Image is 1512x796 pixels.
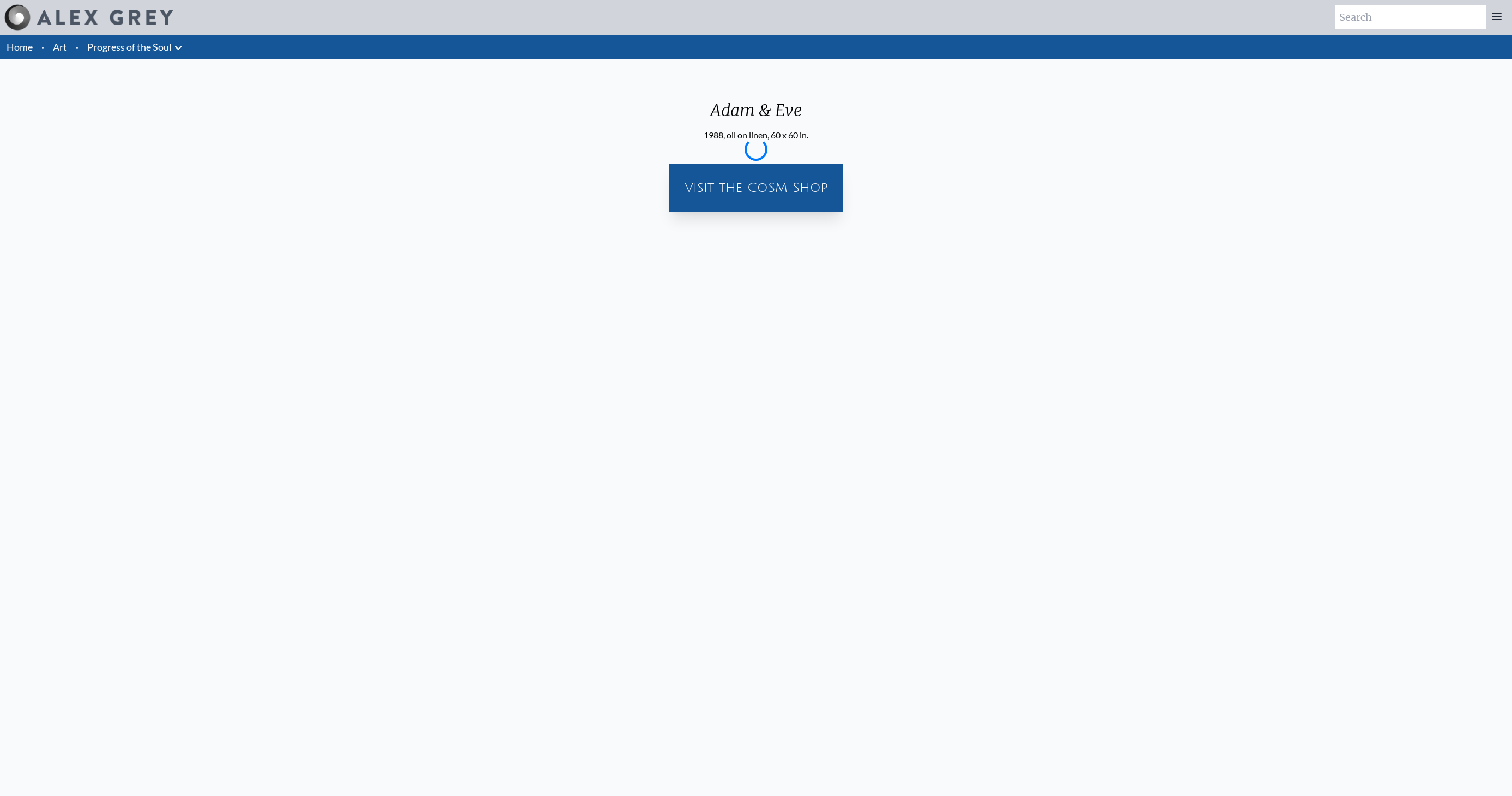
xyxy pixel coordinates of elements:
[37,35,49,59] li: ·
[71,35,83,59] li: ·
[701,100,811,129] div: Adam & Eve
[1335,5,1486,29] input: Search
[676,170,837,205] a: Visit the CoSM Shop
[87,39,172,55] a: Progress of the Soul
[53,39,67,55] a: Art
[701,129,811,142] div: 1988, oil on linen, 60 x 60 in.
[7,41,33,53] a: Home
